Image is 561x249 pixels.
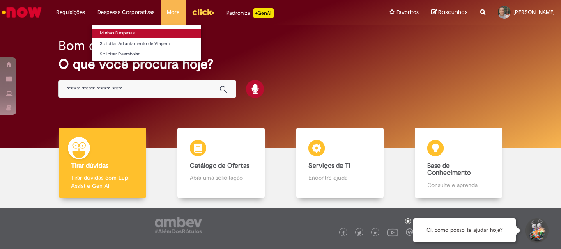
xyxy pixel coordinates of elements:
p: +GenAi [253,8,274,18]
img: logo_footer_workplace.png [406,228,413,236]
span: [PERSON_NAME] [513,9,555,16]
span: Despesas Corporativas [97,8,154,16]
h2: Bom dia, Alcimar [58,39,158,53]
a: Tirar dúvidas Tirar dúvidas com Lupi Assist e Gen Ai [43,128,162,199]
a: Solicitar Adiantamento de Viagem [92,39,201,48]
img: ServiceNow [1,4,43,21]
a: Serviços de TI Encontre ajuda [280,128,399,199]
a: Rascunhos [431,9,468,16]
a: Minhas Despesas [92,29,201,38]
p: Encontre ajuda [308,174,371,182]
a: Base de Conhecimento Consulte e aprenda [399,128,518,199]
a: Solicitar Reembolso [92,50,201,59]
b: Serviços de TI [308,162,350,170]
button: Iniciar Conversa de Suporte [524,218,549,243]
b: Base de Conhecimento [427,162,471,177]
p: Abra uma solicitação [190,174,252,182]
p: Tirar dúvidas com Lupi Assist e Gen Ai [71,174,133,190]
span: More [167,8,179,16]
img: logo_footer_facebook.png [341,231,345,235]
h2: O que você procura hoje? [58,57,503,71]
div: Oi, como posso te ajudar hoje? [413,218,516,242]
span: Requisições [56,8,85,16]
img: click_logo_yellow_360x200.png [192,6,214,18]
ul: Despesas Corporativas [91,25,202,61]
img: logo_footer_ambev_rotulo_gray.png [155,217,202,233]
a: Catálogo de Ofertas Abra uma solicitação [162,128,280,199]
div: Padroniza [226,8,274,18]
img: logo_footer_twitter.png [357,231,361,235]
span: Rascunhos [438,8,468,16]
img: logo_footer_youtube.png [387,227,398,238]
img: logo_footer_linkedin.png [374,231,378,235]
b: Catálogo de Ofertas [190,162,249,170]
p: Consulte e aprenda [427,181,490,189]
b: Tirar dúvidas [71,162,108,170]
span: Favoritos [396,8,419,16]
